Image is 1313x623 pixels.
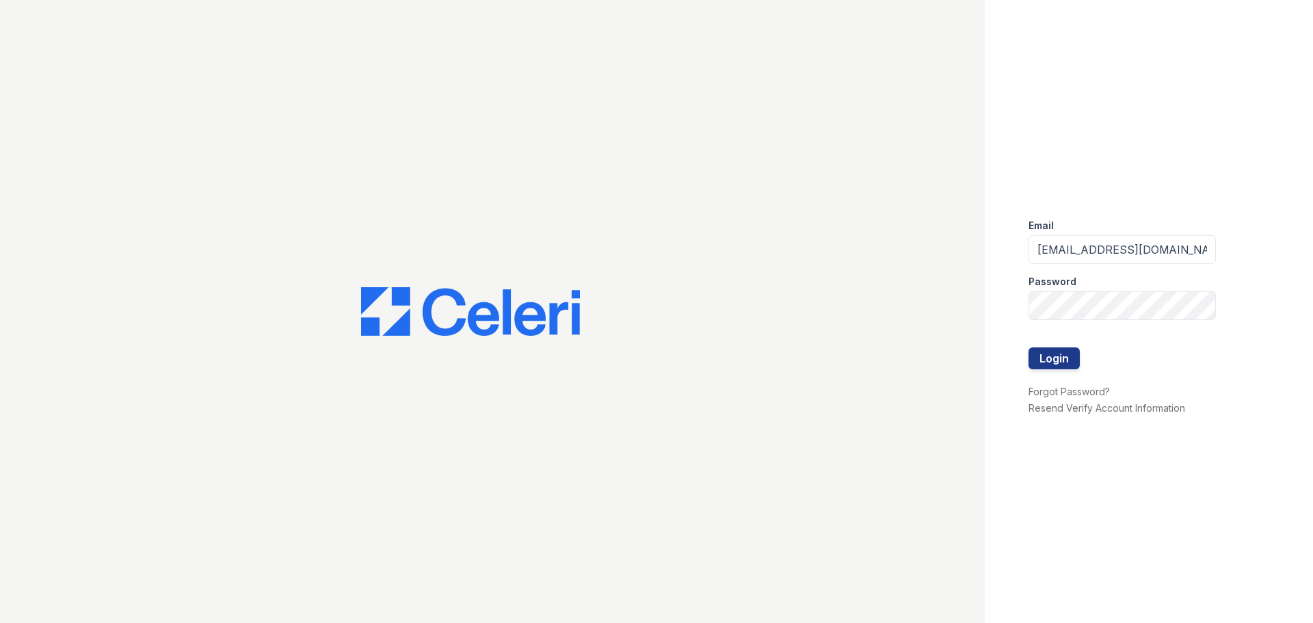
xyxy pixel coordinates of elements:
label: Email [1029,219,1054,233]
label: Password [1029,275,1076,289]
a: Resend Verify Account Information [1029,402,1185,414]
a: Forgot Password? [1029,386,1110,397]
img: CE_Logo_Blue-a8612792a0a2168367f1c8372b55b34899dd931a85d93a1a3d3e32e68fde9ad4.png [361,287,580,336]
button: Login [1029,347,1080,369]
